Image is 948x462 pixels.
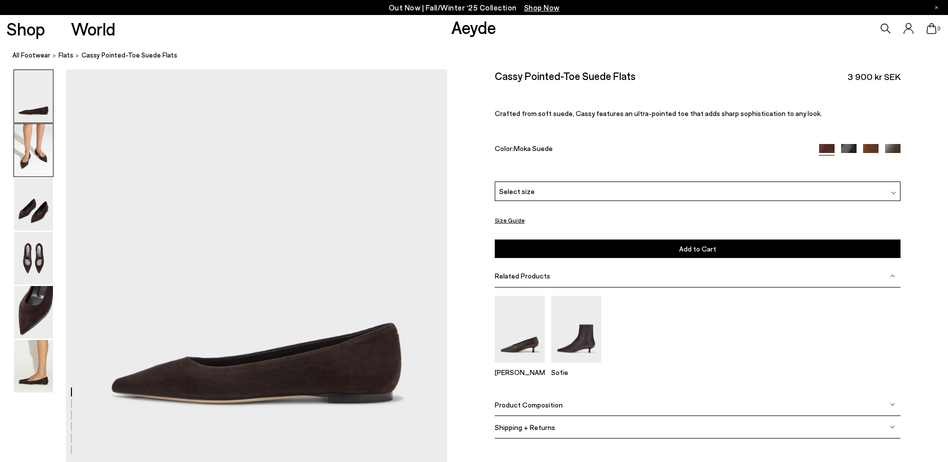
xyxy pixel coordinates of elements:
img: svg%3E [890,273,895,278]
span: Add to Cart [679,244,716,253]
p: Out Now | Fall/Winter ‘25 Collection [389,1,560,14]
div: Color: [495,144,806,155]
a: World [71,20,115,37]
img: Sofie Leather Ankle Boots [551,296,601,362]
button: Add to Cart [495,239,901,258]
span: Select size [499,186,535,196]
span: Product Composition [495,400,563,409]
p: [PERSON_NAME] [495,368,545,376]
img: Cassy Pointed-Toe Suede Flats - Image 1 [14,70,53,122]
a: Shop [6,20,45,37]
span: Cassy Pointed-Toe Suede Flats [81,50,177,60]
img: Cassy Pointed-Toe Suede Flats - Image 4 [14,232,53,284]
h2: Cassy Pointed-Toe Suede Flats [495,69,636,82]
p: Crafted from soft suede, Cassy features an ultra-pointed toe that adds sharp sophistication to an... [495,109,901,117]
a: flats [58,50,73,60]
span: 3 900 kr SEK [848,70,901,83]
img: svg%3E [891,190,896,195]
span: 0 [937,26,942,31]
span: Moka Suede [514,144,553,152]
a: All Footwear [12,50,50,60]
img: svg%3E [890,402,895,407]
span: Related Products [495,271,550,280]
a: 0 [927,23,937,34]
span: flats [58,51,73,59]
img: svg%3E [890,424,895,429]
img: Cassy Pointed-Toe Suede Flats - Image 2 [14,124,53,176]
nav: breadcrumb [12,42,948,69]
button: Size Guide [495,214,525,226]
img: Clara Pointed-Toe Pumps [495,296,545,362]
a: Clara Pointed-Toe Pumps [PERSON_NAME] [495,355,545,376]
img: Cassy Pointed-Toe Suede Flats - Image 3 [14,178,53,230]
p: Sofie [551,368,601,376]
span: Navigate to /collections/new-in [524,3,560,12]
img: Cassy Pointed-Toe Suede Flats - Image 5 [14,286,53,338]
a: Aeyde [451,16,496,37]
img: Cassy Pointed-Toe Suede Flats - Image 6 [14,340,53,392]
span: Shipping + Returns [495,423,555,431]
a: Sofie Leather Ankle Boots Sofie [551,355,601,376]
